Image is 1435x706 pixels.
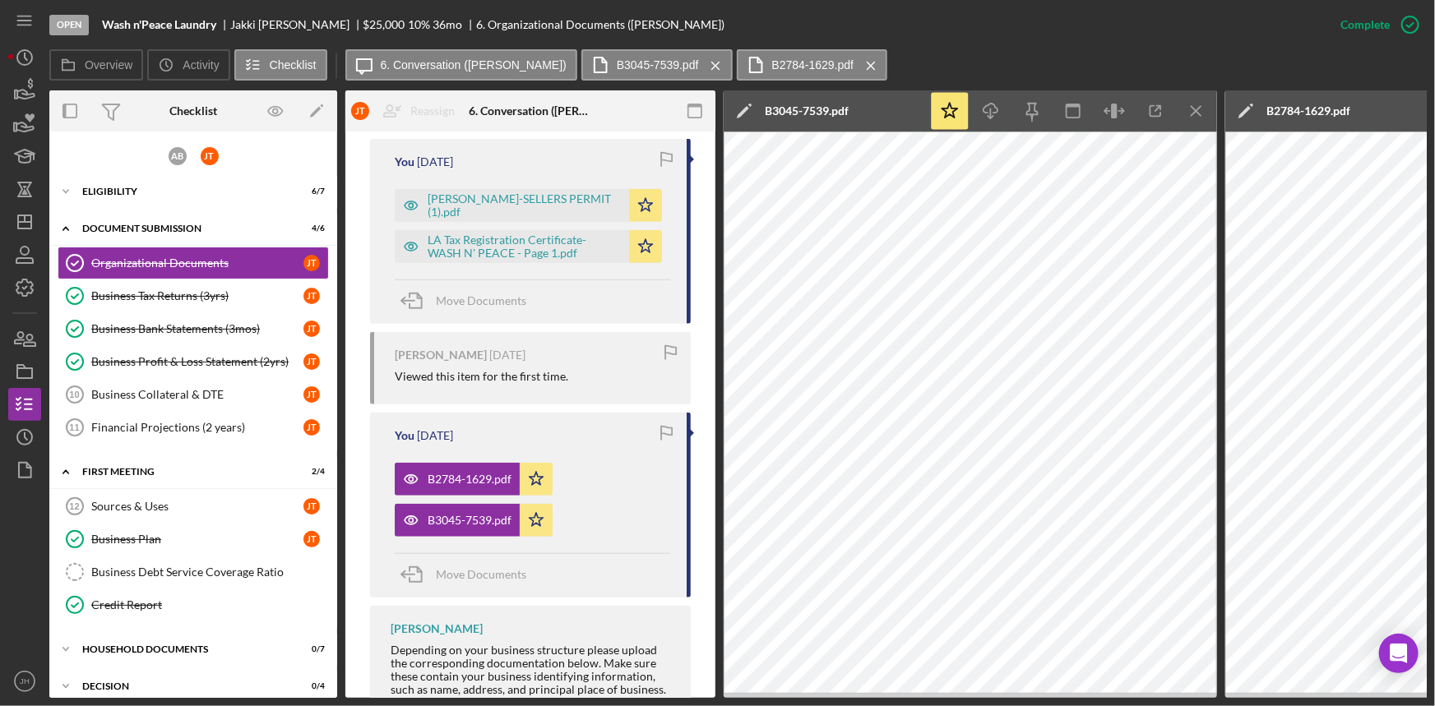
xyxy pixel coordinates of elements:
button: LA Tax Registration Certificate- WASH N' PEACE - Page 1.pdf [395,230,662,263]
div: J T [303,498,320,515]
tspan: 12 [69,501,79,511]
div: Viewed this item for the first time. [395,370,568,383]
div: You [395,429,414,442]
tspan: 10 [69,390,79,399]
button: Overview [49,49,143,81]
div: [PERSON_NAME]-SELLERS PERMIT (1).pdf [428,192,621,219]
div: 2 / 4 [295,467,325,477]
button: Checklist [234,49,327,81]
label: Overview [85,58,132,72]
a: 12Sources & UsesJT [58,490,329,523]
div: J T [303,531,320,547]
div: Business Plan [91,533,303,546]
div: Open Intercom Messenger [1379,634,1419,673]
button: 6. Conversation ([PERSON_NAME]) [345,49,577,81]
button: B2784-1629.pdf [395,463,553,496]
div: Organizational Documents [91,256,303,270]
div: B3045-7539.pdf [765,104,849,118]
div: [PERSON_NAME] [391,622,483,635]
a: 10Business Collateral & DTEJT [58,378,329,411]
div: Jakki [PERSON_NAME] [230,18,363,31]
button: B3045-7539.pdf [395,504,553,537]
div: Household Documents [82,644,284,654]
button: B2784-1629.pdf [737,49,888,81]
span: $25,000 [363,17,405,31]
div: B2784-1629.pdf [1266,104,1350,118]
div: Business Tax Returns (3yrs) [91,289,303,302]
div: Checklist [169,104,217,118]
time: 2025-09-19 16:05 [417,429,453,442]
label: 6. Conversation ([PERSON_NAME]) [381,58,567,72]
div: J T [303,353,320,370]
div: J T [303,255,320,271]
a: Business Profit & Loss Statement (2yrs)JT [58,345,329,378]
div: Credit Report [91,598,328,611]
div: Depending on your business structure please upload the corresponding documentation below. Make su... [391,644,674,696]
div: Complete [1340,8,1390,41]
label: Activity [183,58,219,72]
div: 6 / 7 [295,187,325,196]
div: Business Debt Service Coverage Ratio [91,565,328,579]
div: [PERSON_NAME] [395,348,487,362]
time: 2025-10-03 18:33 [417,155,453,168]
div: J T [351,102,369,120]
span: Move Documents [436,293,526,307]
div: 0 / 7 [295,644,325,654]
button: JTReassign [343,95,471,127]
div: Sources & Uses [91,500,303,513]
div: 6. Organizational Documents ([PERSON_NAME]) [476,18,725,31]
div: Reassign [410,95,455,127]
button: Move Documents [395,554,543,595]
div: J T [303,386,320,403]
div: You [395,155,414,168]
div: 6. Conversation ([PERSON_NAME]) [469,104,592,118]
div: Eligibility [82,187,284,196]
div: First Meeting [82,467,284,477]
button: Activity [147,49,229,81]
div: 36 mo [433,18,462,31]
b: Wash n'Peace Laundry [102,18,216,31]
label: B2784-1629.pdf [772,58,854,72]
button: B3045-7539.pdf [581,49,733,81]
div: LA Tax Registration Certificate- WASH N' PEACE - Page 1.pdf [428,233,621,260]
div: 10 % [408,18,430,31]
text: JH [20,677,30,686]
div: Business Bank Statements (3mos) [91,322,303,335]
div: 4 / 6 [295,224,325,233]
a: Business Bank Statements (3mos)JT [58,312,329,345]
div: J T [303,288,320,304]
div: J T [303,321,320,337]
a: Business Tax Returns (3yrs)JT [58,279,329,312]
time: 2025-09-19 17:38 [489,348,525,362]
button: Move Documents [395,280,543,321]
label: Checklist [270,58,317,72]
div: decision [82,681,284,691]
div: 0 / 4 [295,681,325,691]
div: Document Submission [82,224,284,233]
a: Business PlanJT [58,523,329,556]
div: Business Collateral & DTE [91,388,303,401]
tspan: 11 [69,422,79,432]
span: Move Documents [436,567,526,581]
div: Open [49,15,89,35]
a: Business Debt Service Coverage Ratio [58,556,329,588]
div: J T [303,419,320,436]
a: Credit Report [58,588,329,621]
button: [PERSON_NAME]-SELLERS PERMIT (1).pdf [395,189,662,222]
div: B2784-1629.pdf [428,473,512,486]
button: JH [8,665,41,698]
div: Financial Projections (2 years) [91,421,303,434]
div: J T [201,147,219,165]
div: B3045-7539.pdf [428,514,512,527]
label: B3045-7539.pdf [617,58,699,72]
a: 11Financial Projections (2 years)JT [58,411,329,444]
button: Complete [1324,8,1427,41]
div: A B [169,147,187,165]
div: Business Profit & Loss Statement (2yrs) [91,355,303,368]
a: Organizational DocumentsJT [58,247,329,279]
